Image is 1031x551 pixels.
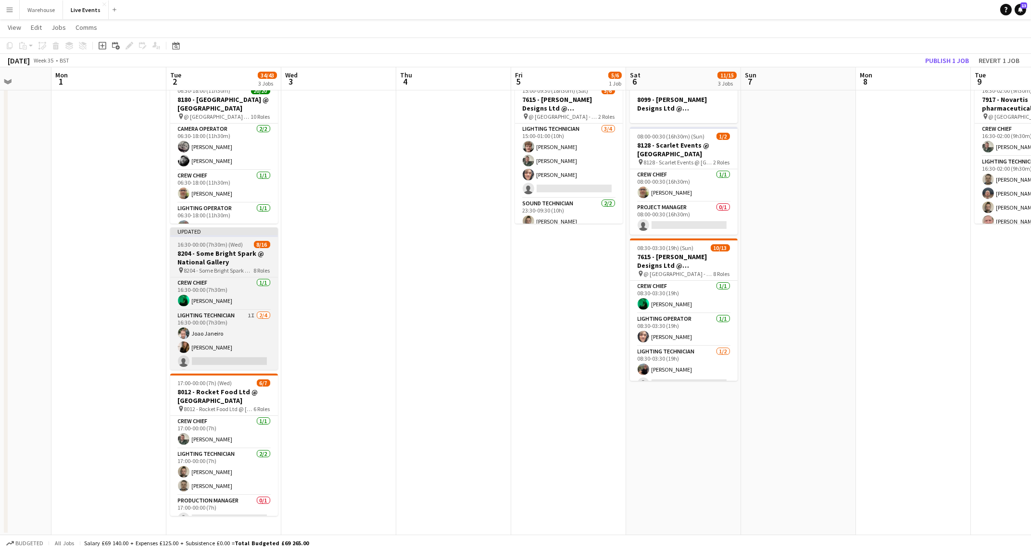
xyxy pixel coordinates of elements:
[515,71,523,79] span: Fri
[55,71,68,79] span: Mon
[32,57,56,64] span: Week 35
[170,310,278,385] app-card-role: Lighting Technician1I2/416:30-00:00 (7h30m)Joao Janeiro[PERSON_NAME]
[630,252,738,270] h3: 7615 - [PERSON_NAME] Designs Ltd @ [GEOGRAPHIC_DATA]
[973,76,986,87] span: 9
[638,244,694,251] span: 08:30-03:30 (19h) (Sun)
[170,277,278,310] app-card-role: Crew Chief1/116:30-00:00 (7h30m)[PERSON_NAME]
[717,133,730,140] span: 1/2
[630,169,738,202] app-card-role: Crew Chief1/108:00-00:30 (16h30m)[PERSON_NAME]
[745,71,756,79] span: Sun
[75,23,97,32] span: Comms
[170,170,278,203] app-card-role: Crew Chief1/106:30-18:00 (11h30m)[PERSON_NAME]
[54,76,68,87] span: 1
[644,270,714,277] span: @ [GEOGRAPHIC_DATA] - 7615
[51,23,66,32] span: Jobs
[515,95,623,113] h3: 7615 - [PERSON_NAME] Designs Ltd @ [GEOGRAPHIC_DATA]
[251,113,270,120] span: 10 Roles
[860,71,872,79] span: Mon
[285,71,298,79] span: Wed
[515,198,623,245] app-card-role: Sound Technician2/223:30-09:30 (10h)[PERSON_NAME]
[184,405,254,413] span: 8012 - Rocket Food Ltd @ [GEOGRAPHIC_DATA]
[921,54,973,67] button: Publish 1 job
[258,80,277,87] div: 3 Jobs
[599,113,615,120] span: 2 Roles
[630,281,738,313] app-card-role: Crew Chief1/108:30-03:30 (19h)[PERSON_NAME]
[717,72,737,79] span: 11/15
[235,539,309,547] span: Total Budgeted £69 265.00
[399,76,412,87] span: 4
[1015,4,1026,15] a: 13
[53,539,76,547] span: All jobs
[743,76,756,87] span: 7
[514,76,523,87] span: 5
[714,270,730,277] span: 8 Roles
[644,159,714,166] span: 8128 - Scarlet Events @ [GEOGRAPHIC_DATA]
[529,113,599,120] span: @ [GEOGRAPHIC_DATA] - 7615
[170,388,278,405] h3: 8012 - Rocket Food Ltd @ [GEOGRAPHIC_DATA]
[178,87,231,94] span: 06:30-18:00 (11h30m)
[169,76,181,87] span: 2
[178,241,243,248] span: 16:30-00:00 (7h30m) (Wed)
[170,227,278,235] div: Updated
[170,416,278,449] app-card-role: Crew Chief1/117:00-00:00 (7h)[PERSON_NAME]
[170,124,278,170] app-card-role: Camera Operator2/206:30-18:00 (11h30m)[PERSON_NAME][PERSON_NAME]
[630,141,738,158] h3: 8128 - Scarlet Events @ [GEOGRAPHIC_DATA]
[630,202,738,235] app-card-role: Project Manager0/108:00-00:30 (16h30m)
[630,71,641,79] span: Sat
[8,56,30,65] div: [DATE]
[170,71,181,79] span: Tue
[630,127,738,235] app-job-card: 08:00-00:30 (16h30m) (Sun)1/28128 - Scarlet Events @ [GEOGRAPHIC_DATA] 8128 - Scarlet Events @ [G...
[714,159,730,166] span: 2 Roles
[4,21,25,34] a: View
[284,76,298,87] span: 3
[170,81,278,224] app-job-card: 06:30-18:00 (11h30m)20/208180 - [GEOGRAPHIC_DATA] @ [GEOGRAPHIC_DATA] @ [GEOGRAPHIC_DATA] - 81801...
[63,0,109,19] button: Live Events
[5,538,45,549] button: Budgeted
[170,249,278,266] h3: 8204 - Some Bright Spark @ National Gallery
[523,87,589,94] span: 15:00-09:30 (18h30m) (Sat)
[84,539,309,547] div: Salary £69 140.00 + Expenses £125.00 + Subsistence £0.00 =
[184,113,251,120] span: @ [GEOGRAPHIC_DATA] - 8180
[602,87,615,94] span: 5/6
[630,313,738,346] app-card-role: Lighting Operator1/108:30-03:30 (19h)[PERSON_NAME]
[178,379,232,387] span: 17:00-00:00 (7h) (Wed)
[975,54,1023,67] button: Revert 1 job
[27,21,46,34] a: Edit
[1020,2,1027,9] span: 13
[638,133,705,140] span: 08:00-00:30 (16h30m) (Sun)
[608,72,622,79] span: 5/6
[20,0,63,19] button: Warehouse
[170,449,278,495] app-card-role: Lighting Technician2/217:00-00:00 (7h)[PERSON_NAME][PERSON_NAME]
[72,21,101,34] a: Comms
[515,81,623,224] app-job-card: 15:00-09:30 (18h30m) (Sat)5/67615 - [PERSON_NAME] Designs Ltd @ [GEOGRAPHIC_DATA] @ [GEOGRAPHIC_D...
[170,95,278,113] h3: 8180 - [GEOGRAPHIC_DATA] @ [GEOGRAPHIC_DATA]
[718,80,736,87] div: 3 Jobs
[251,87,270,94] span: 20/20
[60,57,69,64] div: BST
[630,81,738,123] app-job-card: 8099 - [PERSON_NAME] Designs Ltd @ [GEOGRAPHIC_DATA]
[254,405,270,413] span: 6 Roles
[170,374,278,516] app-job-card: 17:00-00:00 (7h) (Wed)6/78012 - Rocket Food Ltd @ [GEOGRAPHIC_DATA] 8012 - Rocket Food Ltd @ [GEO...
[184,267,254,274] span: 8204 - Some Bright Spark @ National Gallery
[609,80,621,87] div: 1 Job
[170,227,278,370] app-job-card: Updated16:30-00:00 (7h30m) (Wed)8/168204 - Some Bright Spark @ National Gallery 8204 - Some Brigh...
[858,76,872,87] span: 8
[31,23,42,32] span: Edit
[630,346,738,393] app-card-role: Lighting Technician1/208:30-03:30 (19h)[PERSON_NAME]
[48,21,70,34] a: Jobs
[515,124,623,198] app-card-role: Lighting Technician3/415:00-01:00 (10h)[PERSON_NAME][PERSON_NAME][PERSON_NAME]
[257,379,270,387] span: 6/7
[975,71,986,79] span: Tue
[15,540,43,547] span: Budgeted
[8,23,21,32] span: View
[711,244,730,251] span: 10/13
[258,72,277,79] span: 34/43
[630,238,738,381] app-job-card: 08:30-03:30 (19h) (Sun)10/137615 - [PERSON_NAME] Designs Ltd @ [GEOGRAPHIC_DATA] @ [GEOGRAPHIC_DA...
